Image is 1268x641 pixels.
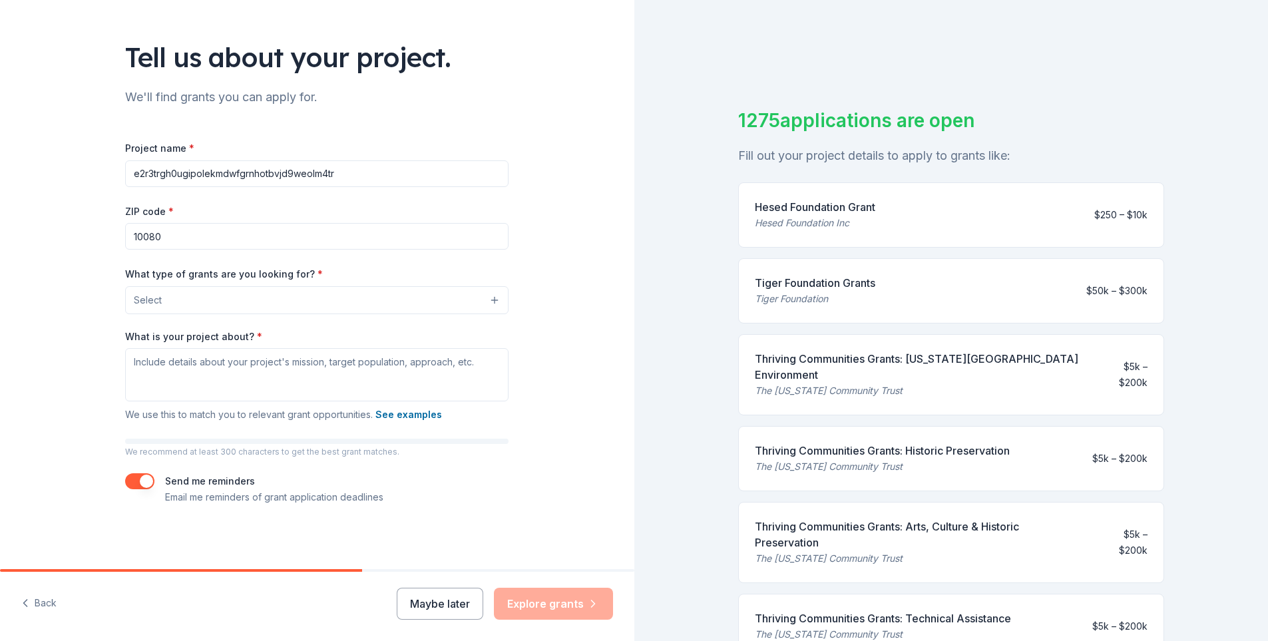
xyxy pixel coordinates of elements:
div: $50k – $300k [1086,283,1148,299]
label: What type of grants are you looking for? [125,268,323,281]
button: Back [21,590,57,618]
span: Select [134,292,162,308]
button: Select [125,286,509,314]
div: $5k – $200k [1092,451,1148,467]
p: Email me reminders of grant application deadlines [165,489,383,505]
span: We use this to match you to relevant grant opportunities. [125,409,442,420]
div: The [US_STATE] Community Trust [755,383,1090,399]
div: The [US_STATE] Community Trust [755,459,1010,475]
div: Thriving Communities Grants: Historic Preservation [755,443,1010,459]
label: ZIP code [125,205,174,218]
div: $5k – $200k [1100,359,1147,391]
div: Tell us about your project. [125,39,509,76]
div: Tiger Foundation [755,291,875,307]
label: Project name [125,142,194,155]
div: $5k – $200k [1093,527,1148,558]
div: Tiger Foundation Grants [755,275,875,291]
button: Maybe later [397,588,483,620]
button: See examples [375,407,442,423]
div: 1275 applications are open [738,107,1164,134]
div: Thriving Communities Grants: Technical Assistance [755,610,1011,626]
label: Send me reminders [165,475,255,487]
label: What is your project about? [125,330,262,343]
p: We recommend at least 300 characters to get the best grant matches. [125,447,509,457]
div: We'll find grants you can apply for. [125,87,509,108]
div: Thriving Communities Grants: [US_STATE][GEOGRAPHIC_DATA] Environment [755,351,1090,383]
input: 12345 (U.S. only) [125,223,509,250]
div: Hesed Foundation Inc [755,215,875,231]
div: $250 – $10k [1094,207,1148,223]
div: Hesed Foundation Grant [755,199,875,215]
div: The [US_STATE] Community Trust [755,550,1082,566]
div: $5k – $200k [1092,618,1148,634]
input: After school program [125,160,509,187]
div: Fill out your project details to apply to grants like: [738,145,1164,166]
div: Thriving Communities Grants: Arts, Culture & Historic Preservation [755,519,1082,550]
